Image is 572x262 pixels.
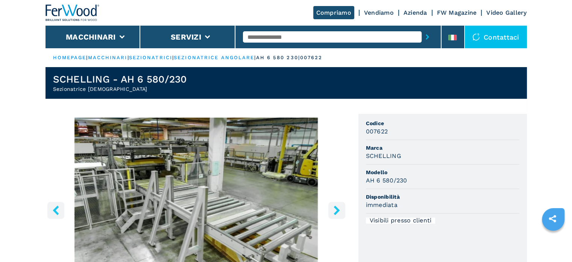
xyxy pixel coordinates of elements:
a: sezionatrice angolare [174,55,254,60]
a: HOMEPAGE [53,55,86,60]
a: FW Magazine [437,9,477,16]
a: macchinari [88,55,127,60]
img: Ferwood [46,5,100,21]
a: Compriamo [313,6,354,19]
h3: SCHELLING [366,152,401,160]
span: Codice [366,120,519,127]
div: Contattaci [465,26,527,48]
p: ah 6 580 230 | [256,54,300,61]
button: submit-button [422,28,433,46]
span: Disponibilità [366,193,519,201]
span: Modello [366,169,519,176]
button: Macchinari [66,32,116,41]
h1: SCHELLING - AH 6 580/230 [53,73,187,85]
h3: AH 6 580/230 [366,176,407,185]
a: sezionatrici [129,55,172,60]
span: | [254,55,256,60]
h2: Sezionatrice [DEMOGRAPHIC_DATA] [53,85,187,93]
h3: 007622 [366,127,388,136]
h3: immediata [366,201,398,209]
button: Servizi [171,32,201,41]
a: Video Gallery [486,9,526,16]
iframe: Chat [540,228,566,256]
a: sharethis [543,209,562,228]
img: Contattaci [472,33,480,41]
button: left-button [47,202,64,219]
span: Marca [366,144,519,152]
a: Azienda [404,9,427,16]
span: | [86,55,88,60]
a: Vendiamo [364,9,394,16]
button: right-button [328,202,345,219]
div: Visibili presso clienti [366,218,435,224]
span: | [127,55,129,60]
span: | [172,55,174,60]
p: 007622 [300,54,323,61]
